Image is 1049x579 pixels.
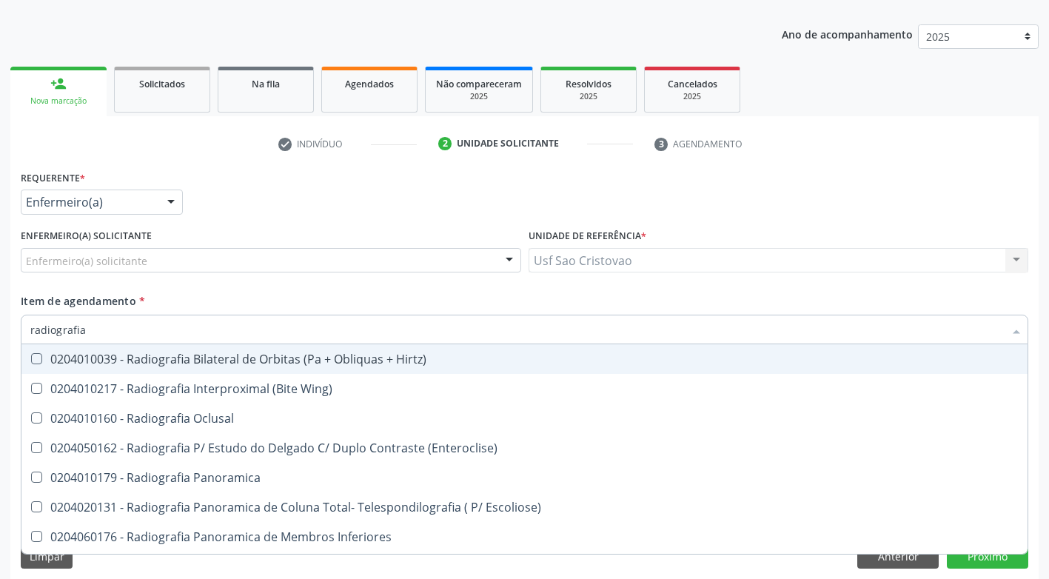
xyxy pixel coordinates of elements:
div: 0204020131 - Radiografia Panoramica de Coluna Total- Telespondilografia ( P/ Escoliose) [30,501,1019,513]
p: Ano de acompanhamento [782,24,913,43]
span: Não compareceram [436,78,522,90]
span: Cancelados [668,78,717,90]
div: 0204010217 - Radiografia Interproximal (Bite Wing) [30,383,1019,395]
div: 0204010039 - Radiografia Bilateral de Orbitas (Pa + Obliquas + Hirtz) [30,353,1019,365]
div: Nova marcação [21,96,96,107]
div: person_add [50,76,67,92]
div: 0204010179 - Radiografia Panoramica [30,472,1019,483]
label: Unidade de referência [529,225,646,248]
span: Enfermeiro(a) [26,195,153,210]
div: 0204010160 - Radiografia Oclusal [30,412,1019,424]
label: Enfermeiro(a) solicitante [21,225,152,248]
button: Anterior [857,543,939,569]
div: 2025 [436,91,522,102]
span: Enfermeiro(a) solicitante [26,253,147,269]
span: Agendados [345,78,394,90]
input: Buscar por procedimentos [30,315,1004,344]
div: 2 [438,137,452,150]
div: 0204060176 - Radiografia Panoramica de Membros Inferiores [30,531,1019,543]
div: 2025 [655,91,729,102]
span: Resolvidos [566,78,611,90]
span: Solicitados [139,78,185,90]
button: Próximo [947,543,1028,569]
div: 2025 [552,91,626,102]
label: Requerente [21,167,85,190]
div: Unidade solicitante [457,137,559,150]
div: 0204050162 - Radiografia P/ Estudo do Delgado C/ Duplo Contraste (Enteroclise) [30,442,1019,454]
span: Na fila [252,78,280,90]
span: Item de agendamento [21,294,136,308]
